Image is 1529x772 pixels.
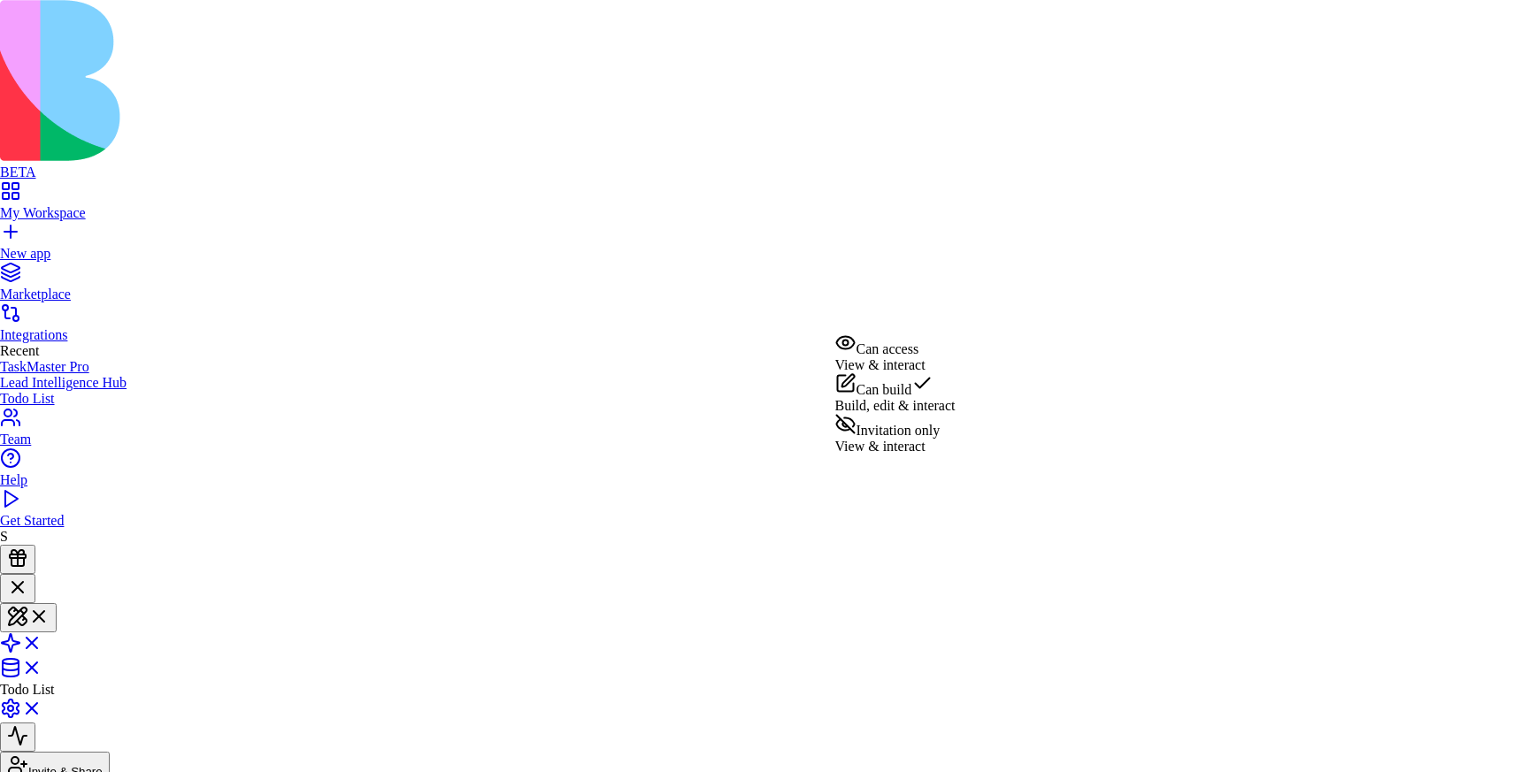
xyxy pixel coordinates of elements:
span: Invitation only [857,423,941,438]
p: Manage your tasks and stay productive [21,121,244,164]
h1: Dashboard [21,86,244,118]
span: Build, edit & interact [835,398,956,413]
span: Can access [857,341,919,356]
div: Can build [835,332,956,455]
span: Can build [857,382,912,397]
span: View & interact [835,357,926,372]
span: View & interact [835,439,926,454]
button: S [209,14,244,50]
